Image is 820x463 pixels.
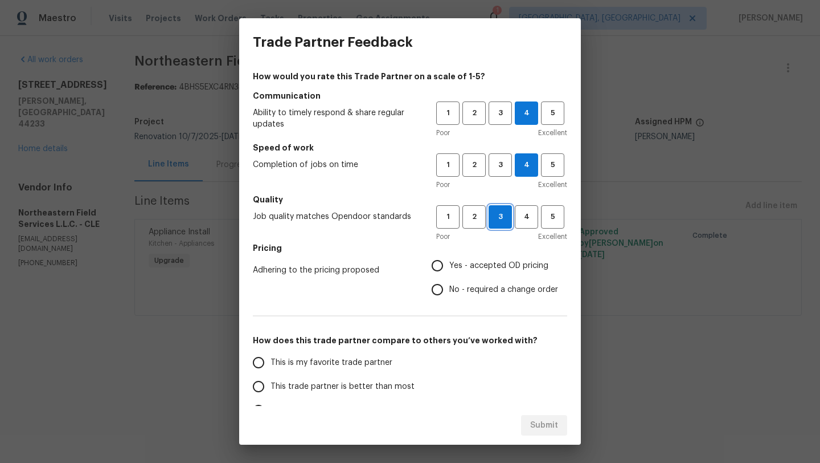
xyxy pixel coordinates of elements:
[270,405,418,417] span: This trade partner is par for the course
[436,179,450,190] span: Poor
[253,107,418,130] span: Ability to timely respond & share regular updates
[437,107,458,120] span: 1
[538,231,567,242] span: Excellent
[462,205,486,229] button: 2
[253,159,418,170] span: Completion of jobs on time
[489,153,512,177] button: 3
[490,159,511,172] span: 3
[437,159,458,172] span: 1
[541,153,564,177] button: 5
[436,153,460,177] button: 1
[489,101,512,125] button: 3
[449,260,548,272] span: Yes - accepted OD pricing
[436,205,460,229] button: 1
[538,179,567,190] span: Excellent
[515,101,538,125] button: 4
[464,210,485,224] span: 2
[489,205,512,229] button: 3
[253,335,567,346] h5: How does this trade partner compare to others you’ve worked with?
[253,34,413,50] h3: Trade Partner Feedback
[516,210,537,224] span: 4
[515,153,538,177] button: 4
[253,71,567,82] h4: How would you rate this Trade Partner on a scale of 1-5?
[462,153,486,177] button: 2
[464,107,485,120] span: 2
[436,231,450,242] span: Poor
[542,107,563,120] span: 5
[270,357,392,369] span: This is my favorite trade partner
[538,127,567,139] span: Excellent
[462,101,486,125] button: 2
[489,210,511,224] span: 3
[542,210,563,224] span: 5
[449,284,558,296] span: No - required a change order
[542,159,563,172] span: 5
[253,211,418,222] span: Job quality matches Opendoor standards
[515,159,538,172] span: 4
[432,254,567,302] div: Pricing
[541,101,564,125] button: 5
[253,242,567,254] h5: Pricing
[253,194,567,205] h5: Quality
[541,205,564,229] button: 5
[436,101,460,125] button: 1
[253,265,413,276] span: Adhering to the pricing proposed
[253,90,567,101] h5: Communication
[436,127,450,139] span: Poor
[515,205,538,229] button: 4
[270,381,415,393] span: This trade partner is better than most
[515,107,538,120] span: 4
[253,142,567,153] h5: Speed of work
[490,107,511,120] span: 3
[437,210,458,224] span: 1
[464,159,485,172] span: 2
